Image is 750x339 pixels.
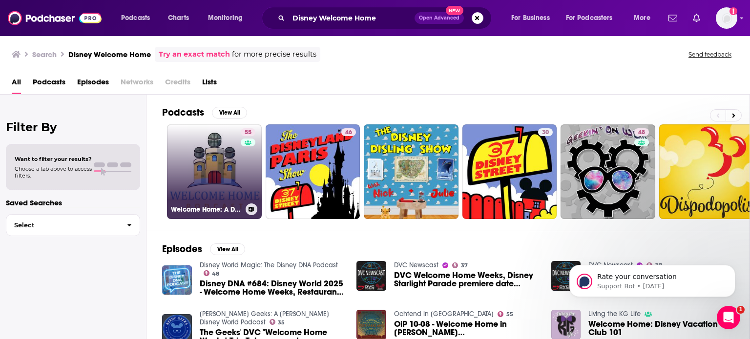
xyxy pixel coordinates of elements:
span: 48 [212,272,219,276]
h2: Podcasts [162,106,204,119]
h2: Filter By [6,120,140,134]
span: OiP 10-08 - Welcome Home in [PERSON_NAME][GEOGRAPHIC_DATA] [394,320,540,337]
a: PodcastsView All [162,106,247,119]
a: DVC Welcome Home Weeks, Disney Starlight Parade premiere date announced [394,271,540,288]
button: open menu [627,10,663,26]
a: Podcasts [33,74,65,94]
a: All [12,74,21,94]
iframe: Intercom live chat [717,306,740,329]
a: 30 [462,124,557,219]
a: Show notifications dropdown [665,10,681,26]
img: Podchaser - Follow, Share and Rate Podcasts [8,9,102,27]
a: 46 [266,124,360,219]
a: 55Welcome Home: A Disney Parks & DVC Podcast [167,124,262,219]
span: Select [6,222,119,228]
a: 46 [341,128,356,136]
a: 55 [241,128,255,136]
button: View All [210,243,245,255]
a: Try an exact match [159,49,230,60]
a: Ochtend in Pretparkland [394,310,494,318]
span: Credits [165,74,190,94]
span: 48 [638,128,645,138]
h2: Episodes [162,243,202,255]
span: Networks [121,74,153,94]
a: EpisodesView All [162,243,245,255]
button: Select [6,214,140,236]
img: Disney DNA #684: Disney World 2025 - Welcome Home Weeks, Restaurant Rule Changes & The Ultimate H... [162,265,192,295]
button: Send feedback [686,50,734,59]
a: 30 [538,128,553,136]
a: 48 [561,124,655,219]
button: Open AdvancedNew [415,12,464,24]
span: 55 [245,128,251,138]
img: DVC Welcome Home Weeks, Disney Starlight Parade premiere date announced [551,261,581,291]
img: DVC Welcome Home Weeks, Disney Starlight Parade premiere date announced [356,261,386,291]
span: Open Advanced [419,16,459,20]
span: 55 [506,312,513,317]
span: Choose a tab above to access filters. [15,165,92,179]
a: Charts [162,10,195,26]
span: 37 [461,263,468,268]
span: 46 [345,128,352,138]
span: 35 [278,320,285,325]
a: Welcome Home: Disney Vacation Club 101 [588,320,734,337]
span: for more precise results [232,49,316,60]
a: 48 [634,128,649,136]
span: 1 [737,306,745,314]
a: Episodes [77,74,109,94]
span: Podcasts [121,11,150,25]
span: 30 [542,128,549,138]
button: open menu [560,10,627,26]
span: For Business [511,11,550,25]
a: Reedy Geeks: A Walt Disney World Podcast [200,310,329,326]
h3: Search [32,50,57,59]
a: OiP 10-08 - Welcome Home in Walt Disney World [394,320,540,337]
img: User Profile [716,7,737,29]
a: Disney DNA #684: Disney World 2025 - Welcome Home Weeks, Restaurant Rule Changes & The Ultimate H... [200,279,345,296]
a: 55 [498,311,513,317]
button: open menu [504,10,562,26]
a: Living the KG Life [588,310,641,318]
h3: Welcome Home: A Disney Parks & DVC Podcast [171,205,242,214]
a: Lists [202,74,217,94]
a: 37 [452,262,468,268]
button: Show profile menu [716,7,737,29]
span: For Podcasters [566,11,613,25]
svg: Add a profile image [729,7,737,15]
h3: Disney Welcome Home [68,50,151,59]
input: Search podcasts, credits, & more... [289,10,415,26]
span: Monitoring [208,11,243,25]
a: DVC Newscast [394,261,438,269]
button: View All [212,107,247,119]
span: Charts [168,11,189,25]
span: New [446,6,463,15]
a: 35 [270,319,285,325]
button: open menu [201,10,255,26]
span: Logged in as N0elleB7 [716,7,737,29]
button: open menu [114,10,163,26]
a: Disney World Magic: The Disney DNA Podcast [200,261,338,269]
a: Show notifications dropdown [689,10,704,26]
iframe: Intercom notifications message [555,244,750,313]
span: Want to filter your results? [15,156,92,162]
p: Saved Searches [6,198,140,207]
a: 48 [204,270,220,276]
span: More [634,11,650,25]
div: Search podcasts, credits, & more... [271,7,501,29]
